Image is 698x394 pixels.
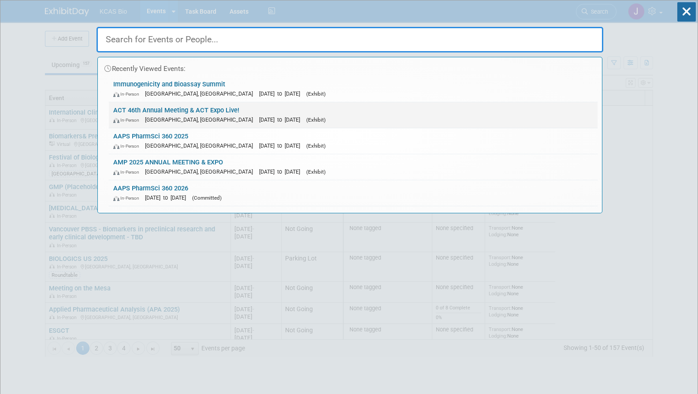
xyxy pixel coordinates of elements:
[109,128,598,154] a: AAPS PharmSci 360 2025 In-Person [GEOGRAPHIC_DATA], [GEOGRAPHIC_DATA] [DATE] to [DATE] (Exhibit)
[259,90,304,97] span: [DATE] to [DATE]
[145,194,190,201] span: [DATE] to [DATE]
[109,102,598,128] a: ACT 46th Annual Meeting & ACT Expo Live! In-Person [GEOGRAPHIC_DATA], [GEOGRAPHIC_DATA] [DATE] to...
[145,90,257,97] span: [GEOGRAPHIC_DATA], [GEOGRAPHIC_DATA]
[259,168,304,175] span: [DATE] to [DATE]
[259,142,304,149] span: [DATE] to [DATE]
[102,57,598,76] div: Recently Viewed Events:
[97,27,603,52] input: Search for Events or People...
[145,168,257,175] span: [GEOGRAPHIC_DATA], [GEOGRAPHIC_DATA]
[145,116,257,123] span: [GEOGRAPHIC_DATA], [GEOGRAPHIC_DATA]
[113,117,143,123] span: In-Person
[306,91,326,97] span: (Exhibit)
[113,169,143,175] span: In-Person
[145,142,257,149] span: [GEOGRAPHIC_DATA], [GEOGRAPHIC_DATA]
[306,143,326,149] span: (Exhibit)
[109,154,598,180] a: AMP 2025 ANNUAL MEETING & EXPO In-Person [GEOGRAPHIC_DATA], [GEOGRAPHIC_DATA] [DATE] to [DATE] (E...
[306,117,326,123] span: (Exhibit)
[306,169,326,175] span: (Exhibit)
[113,143,143,149] span: In-Person
[113,91,143,97] span: In-Person
[109,76,598,102] a: Immunogenicity and Bioassay Summit In-Person [GEOGRAPHIC_DATA], [GEOGRAPHIC_DATA] [DATE] to [DATE...
[113,195,143,201] span: In-Person
[259,116,304,123] span: [DATE] to [DATE]
[192,195,222,201] span: (Committed)
[109,180,598,206] a: AAPS PharmSci 360 2026 In-Person [DATE] to [DATE] (Committed)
